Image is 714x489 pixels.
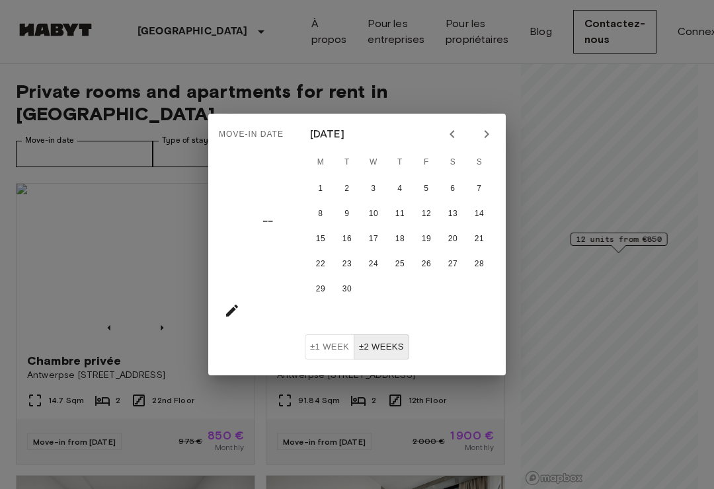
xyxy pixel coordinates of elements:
button: ±2 weeks [354,334,409,360]
button: 24 [362,252,385,276]
button: ±1 week [305,334,354,360]
button: 8 [309,202,333,226]
button: 29 [309,278,333,301]
span: Monday [309,149,333,176]
span: Wednesday [362,149,385,176]
button: 26 [415,252,438,276]
button: 30 [335,278,359,301]
button: 2 [335,177,359,201]
span: Sunday [467,149,491,176]
button: 17 [362,227,385,251]
button: 5 [415,177,438,201]
button: 18 [388,227,412,251]
button: 19 [415,227,438,251]
button: 13 [441,202,465,226]
button: 25 [388,252,412,276]
button: 6 [441,177,465,201]
button: 7 [467,177,491,201]
button: 4 [388,177,412,201]
button: 10 [362,202,385,226]
button: 11 [388,202,412,226]
div: Move In Flexibility [305,334,409,360]
button: 27 [441,252,465,276]
button: Previous month [441,123,463,145]
button: 12 [415,202,438,226]
button: 1 [309,177,333,201]
button: 22 [309,252,333,276]
button: 14 [467,202,491,226]
span: Friday [415,149,438,176]
button: 16 [335,227,359,251]
button: 15 [309,227,333,251]
span: Thursday [388,149,412,176]
span: Tuesday [335,149,359,176]
h4: –– [262,209,273,234]
button: 23 [335,252,359,276]
button: Next month [475,123,498,145]
button: 3 [362,177,385,201]
button: 21 [467,227,491,251]
button: 28 [467,252,491,276]
div: [DATE] [310,126,344,142]
span: Move-in date [219,124,284,145]
button: calendar view is open, go to text input view [219,297,245,324]
button: 9 [335,202,359,226]
span: Saturday [441,149,465,176]
button: 20 [441,227,465,251]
